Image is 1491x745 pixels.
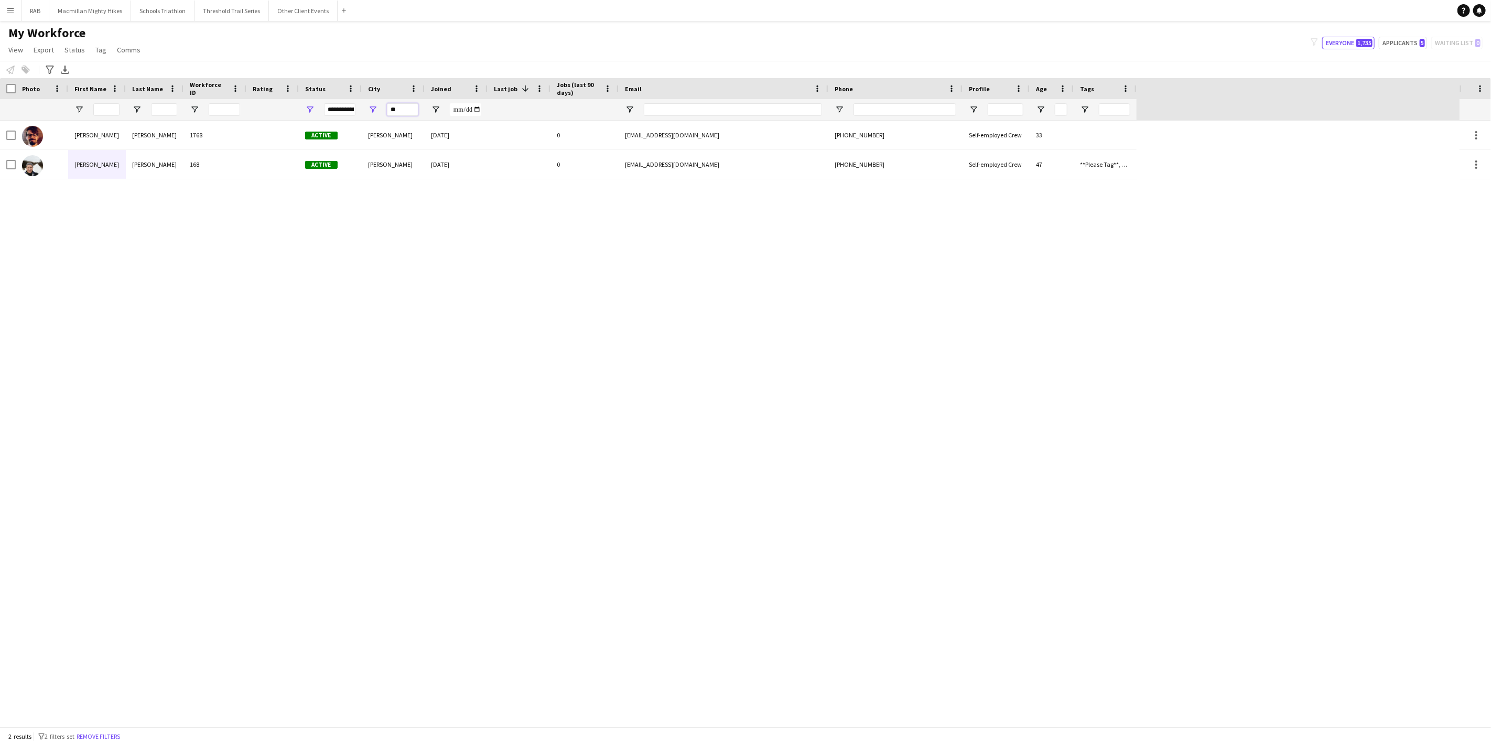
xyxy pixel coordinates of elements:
button: Open Filter Menu [1036,105,1045,114]
span: Joined [431,85,451,93]
span: Export [34,45,54,55]
div: [DATE] [425,150,488,179]
span: Rating [253,85,273,93]
span: 1,735 [1356,39,1373,47]
div: [PHONE_NUMBER] [828,150,963,179]
div: 33 [1030,121,1074,149]
span: Photo [22,85,40,93]
img: Jack Leslie Pottinger [22,126,43,147]
div: [PERSON_NAME] [68,121,126,149]
div: Self-employed Crew [963,121,1030,149]
div: [PERSON_NAME] [362,150,425,179]
div: 168 [183,150,246,179]
button: RAB [21,1,49,21]
span: Jobs (last 90 days) [557,81,600,96]
button: Open Filter Menu [132,105,142,114]
button: Macmillan Mighty Hikes [49,1,131,21]
div: [EMAIL_ADDRESS][DOMAIN_NAME] [619,121,828,149]
div: [PERSON_NAME] [68,150,126,179]
div: [PERSON_NAME] [126,150,183,179]
span: Last job [494,85,517,93]
span: Profile [969,85,990,93]
div: 1768 [183,121,246,149]
div: [PERSON_NAME] [362,121,425,149]
span: My Workforce [8,25,85,41]
span: Workforce ID [190,81,228,96]
input: Workforce ID Filter Input [209,103,240,116]
button: Open Filter Menu [969,105,978,114]
button: Open Filter Menu [368,105,377,114]
button: Remove filters [74,731,122,742]
span: Status [305,85,326,93]
input: City Filter Input [387,103,418,116]
div: 0 [550,121,619,149]
span: Comms [117,45,141,55]
span: City [368,85,380,93]
div: 47 [1030,150,1074,179]
a: Export [29,43,58,57]
input: Last Name Filter Input [151,103,177,116]
a: Tag [91,43,111,57]
app-action-btn: Advanced filters [44,63,56,76]
a: Comms [113,43,145,57]
span: Tags [1080,85,1094,93]
a: Status [60,43,89,57]
app-action-btn: Export XLSX [59,63,71,76]
input: Joined Filter Input [450,103,481,116]
button: Applicants5 [1379,37,1427,49]
button: Open Filter Menu [74,105,84,114]
div: [DATE] [425,121,488,149]
input: Email Filter Input [644,103,822,116]
span: Last Name [132,85,163,93]
button: Open Filter Menu [190,105,199,114]
button: Open Filter Menu [625,105,634,114]
div: **Please Tag**, Database cleanse [1074,150,1137,179]
input: Tags Filter Input [1099,103,1130,116]
input: Profile Filter Input [988,103,1023,116]
span: View [8,45,23,55]
div: [PERSON_NAME] [126,121,183,149]
input: First Name Filter Input [93,103,120,116]
span: Email [625,85,642,93]
span: 5 [1420,39,1425,47]
span: Phone [835,85,853,93]
div: 0 [550,150,619,179]
button: Threshold Trail Series [195,1,269,21]
div: [PHONE_NUMBER] [828,121,963,149]
span: First Name [74,85,106,93]
button: Open Filter Menu [305,105,315,114]
div: Self-employed Crew [963,150,1030,179]
button: Open Filter Menu [431,105,440,114]
input: Age Filter Input [1055,103,1067,116]
button: Schools Triathlon [131,1,195,21]
div: [EMAIL_ADDRESS][DOMAIN_NAME] [619,150,828,179]
span: 2 filters set [45,732,74,740]
img: Joanne martin [22,155,43,176]
span: Status [64,45,85,55]
button: Open Filter Menu [1080,105,1089,114]
button: Other Client Events [269,1,338,21]
span: Tag [95,45,106,55]
span: Age [1036,85,1047,93]
input: Phone Filter Input [853,103,956,116]
span: Active [305,132,338,139]
button: Open Filter Menu [835,105,844,114]
a: View [4,43,27,57]
span: Active [305,161,338,169]
button: Everyone1,735 [1322,37,1375,49]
